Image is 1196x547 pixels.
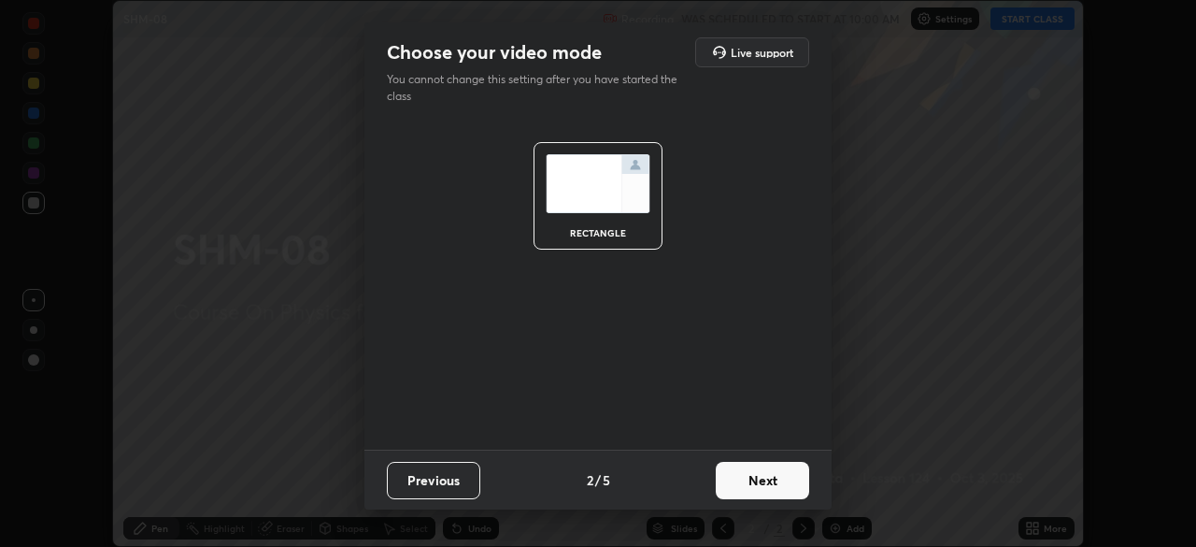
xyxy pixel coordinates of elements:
[546,154,650,213] img: normalScreenIcon.ae25ed63.svg
[387,462,480,499] button: Previous
[387,40,602,65] h2: Choose your video mode
[587,470,593,490] h4: 2
[387,71,690,105] p: You cannot change this setting after you have started the class
[603,470,610,490] h4: 5
[595,470,601,490] h4: /
[731,47,793,58] h5: Live support
[561,228,635,238] div: rectangle
[716,462,809,499] button: Next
